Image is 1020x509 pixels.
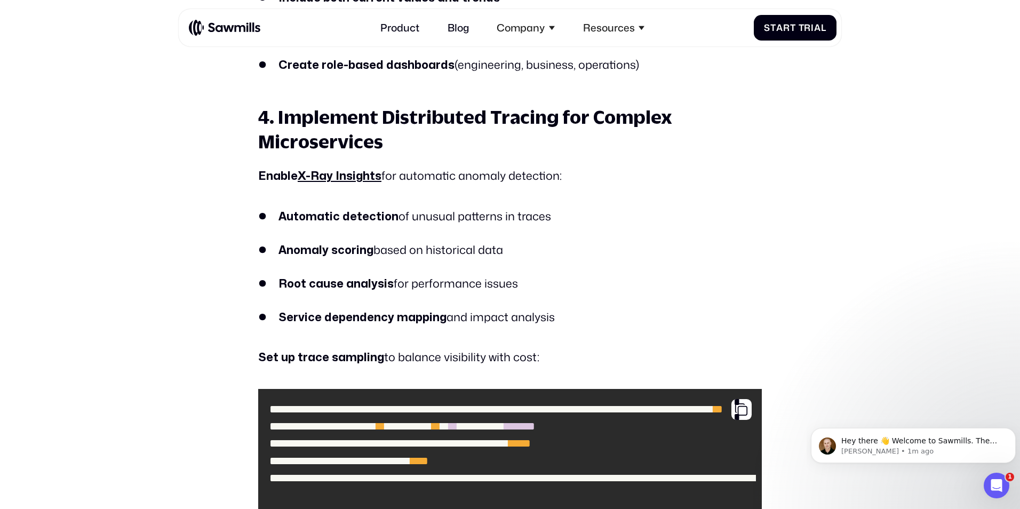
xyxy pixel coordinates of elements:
span: t [770,22,776,33]
p: to balance visibility with cost: [258,347,762,369]
strong: Service dependency mapping [278,312,447,323]
strong: Enable [258,171,298,182]
li: for performance issues [258,275,762,293]
div: Company [497,22,545,34]
span: S [764,22,770,33]
strong: Anomaly scoring [278,245,373,256]
a: X-Ray Insights [298,168,381,184]
iframe: Intercom notifications message [807,405,1020,480]
span: 1 [1006,473,1014,481]
strong: Set up trace sampling [258,352,384,363]
div: Company [489,14,562,42]
span: a [776,22,783,33]
strong: Automatic detection [278,211,399,222]
li: and impact analysis [258,308,762,327]
li: (engineering, business, operations) [258,56,762,74]
div: Resources [575,14,652,42]
div: Resources [583,22,635,34]
span: l [821,22,826,33]
h3: 4. Implement Distributed Tracing for Complex Microservices [258,105,762,154]
iframe: Intercom live chat [984,473,1009,498]
strong: Root cause analysis [278,279,394,290]
p: for automatic anomaly detection: [258,165,762,187]
span: t [790,22,796,33]
a: Product [373,14,427,42]
p: Message from Winston, sent 1m ago [35,41,196,51]
li: based on historical data [258,241,762,259]
span: r [804,22,811,33]
a: StartTrial [754,15,836,41]
a: Blog [440,14,477,42]
span: a [814,22,821,33]
strong: Create role-based dashboards [278,60,455,71]
strong: X-Ray Insights [298,171,381,182]
li: of unusual patterns in traces [258,208,762,226]
span: i [811,22,814,33]
span: Hey there 👋 Welcome to Sawmills. The smart telemetry management platform that solves cost, qualit... [35,31,190,82]
span: T [799,22,804,33]
span: r [783,22,790,33]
